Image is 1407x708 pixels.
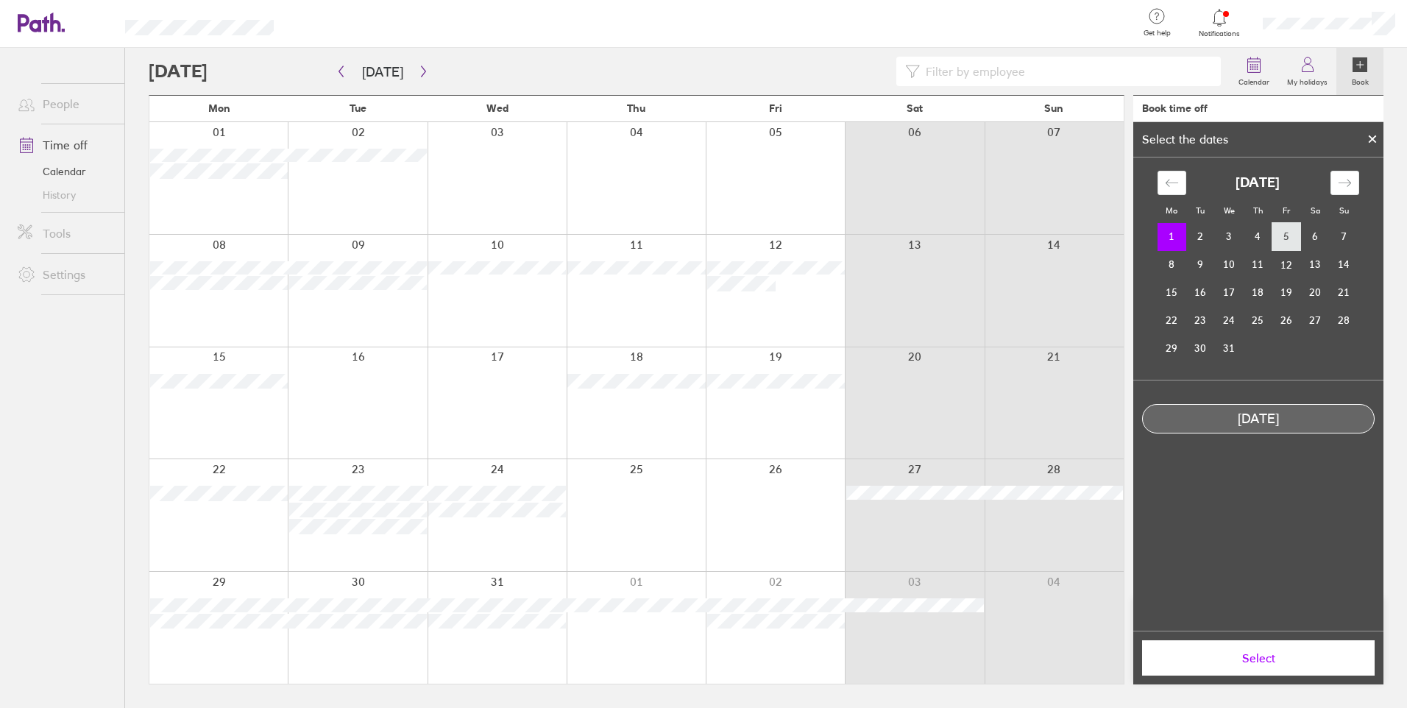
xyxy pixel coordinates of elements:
td: Wednesday, December 10, 2025 [1215,251,1244,279]
span: Notifications [1196,29,1244,38]
td: Saturday, December 27, 2025 [1301,307,1330,335]
strong: [DATE] [1236,175,1280,191]
a: Book [1336,48,1383,95]
div: Book time off [1142,102,1208,114]
button: Select [1142,640,1375,676]
a: Calendar [6,160,124,183]
td: Thursday, December 11, 2025 [1244,251,1272,279]
td: Wednesday, December 17, 2025 [1215,279,1244,307]
button: [DATE] [350,60,415,84]
td: Friday, December 26, 2025 [1272,307,1301,335]
td: Wednesday, December 3, 2025 [1215,223,1244,251]
td: Tuesday, December 23, 2025 [1186,307,1215,335]
td: Thursday, December 18, 2025 [1244,279,1272,307]
span: Sun [1044,102,1063,114]
small: Th [1253,205,1263,216]
td: Wednesday, December 24, 2025 [1215,307,1244,335]
td: Friday, December 19, 2025 [1272,279,1301,307]
td: Saturday, December 13, 2025 [1301,251,1330,279]
td: Sunday, December 21, 2025 [1330,279,1358,307]
span: Wed [486,102,508,114]
div: Calendar [1141,157,1375,380]
div: Move forward to switch to the next month. [1330,171,1359,195]
a: Time off [6,130,124,160]
td: Tuesday, December 30, 2025 [1186,335,1215,363]
a: People [6,89,124,118]
td: Thursday, December 4, 2025 [1244,223,1272,251]
a: Settings [6,260,124,289]
span: Select [1152,651,1364,665]
a: Tools [6,219,124,248]
td: Friday, December 12, 2025 [1272,251,1301,279]
small: Su [1339,205,1349,216]
small: Tu [1196,205,1205,216]
td: Sunday, December 14, 2025 [1330,251,1358,279]
div: [DATE] [1143,411,1374,427]
span: Thu [627,102,645,114]
label: Book [1343,74,1378,87]
td: Monday, December 15, 2025 [1158,279,1186,307]
td: Saturday, December 6, 2025 [1301,223,1330,251]
td: Monday, December 22, 2025 [1158,307,1186,335]
td: Sunday, December 7, 2025 [1330,223,1358,251]
td: Monday, December 29, 2025 [1158,335,1186,363]
small: Mo [1166,205,1177,216]
label: My holidays [1278,74,1336,87]
td: Sunday, December 28, 2025 [1330,307,1358,335]
a: History [6,183,124,207]
td: Tuesday, December 16, 2025 [1186,279,1215,307]
span: Get help [1133,29,1181,38]
td: Monday, December 8, 2025 [1158,251,1186,279]
a: Notifications [1196,7,1244,38]
small: Fr [1283,205,1290,216]
td: Selected. Monday, December 1, 2025 [1158,223,1186,251]
td: Wednesday, December 31, 2025 [1215,335,1244,363]
td: Friday, December 5, 2025 [1272,223,1301,251]
small: We [1224,205,1235,216]
a: Calendar [1230,48,1278,95]
div: Move backward to switch to the previous month. [1158,171,1186,195]
td: Tuesday, December 9, 2025 [1186,251,1215,279]
span: Mon [208,102,230,114]
a: My holidays [1278,48,1336,95]
td: Thursday, December 25, 2025 [1244,307,1272,335]
div: Select the dates [1133,132,1237,146]
td: Tuesday, December 2, 2025 [1186,223,1215,251]
input: Filter by employee [920,57,1212,85]
td: Saturday, December 20, 2025 [1301,279,1330,307]
span: Sat [907,102,923,114]
small: Sa [1311,205,1320,216]
span: Tue [350,102,366,114]
label: Calendar [1230,74,1278,87]
span: Fri [769,102,782,114]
